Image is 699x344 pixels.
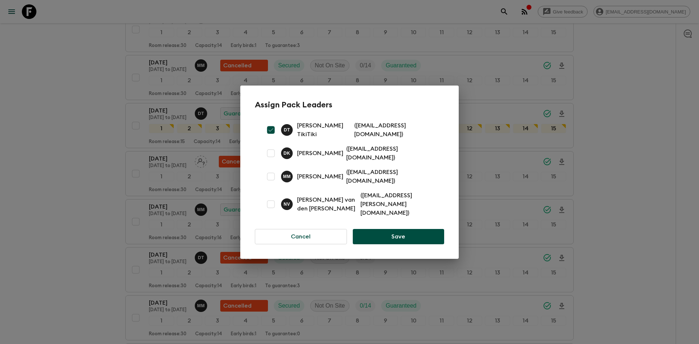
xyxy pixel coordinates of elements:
button: Cancel [255,229,347,244]
button: Save [353,229,444,244]
p: [PERSON_NAME] [297,149,343,158]
p: ( [EMAIL_ADDRESS][DOMAIN_NAME] ) [346,145,435,162]
p: M M [283,174,291,179]
p: D K [284,150,291,156]
p: [PERSON_NAME] [297,172,343,181]
p: ( [EMAIL_ADDRESS][DOMAIN_NAME] ) [346,168,435,185]
p: ( [EMAIL_ADDRESS][DOMAIN_NAME] ) [354,121,435,139]
p: [PERSON_NAME] TikiTiki [297,121,351,139]
p: ( [EMAIL_ADDRESS][PERSON_NAME][DOMAIN_NAME] ) [360,191,436,217]
h2: Assign Pack Leaders [255,100,444,110]
p: D T [284,127,290,133]
p: [PERSON_NAME] van den [PERSON_NAME] [297,195,358,213]
p: N v [284,201,290,207]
